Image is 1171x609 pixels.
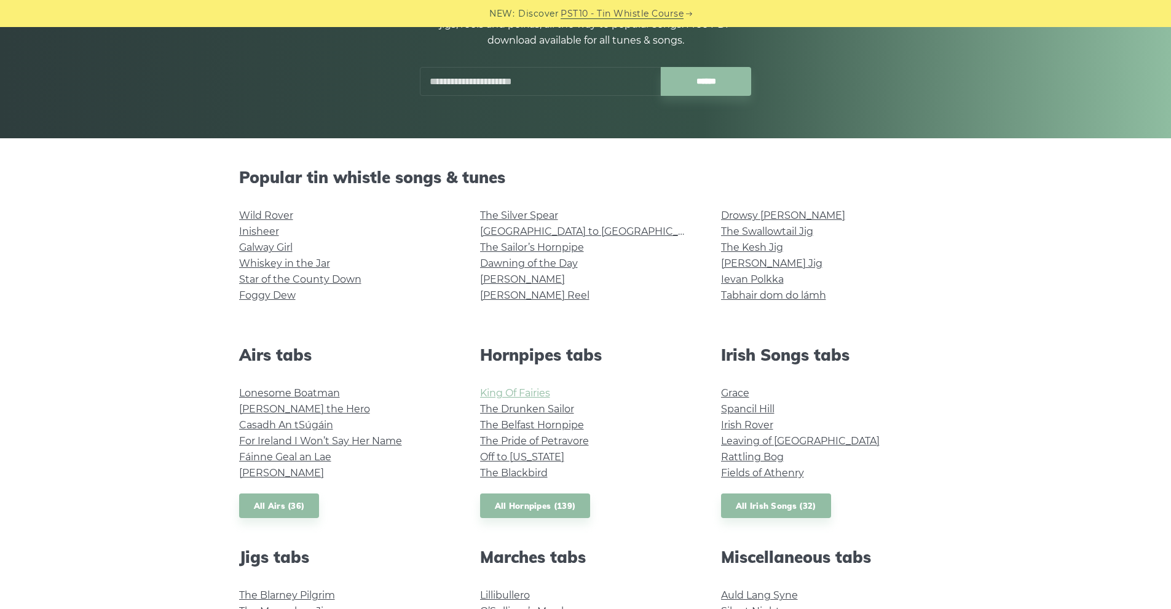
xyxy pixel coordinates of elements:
a: The Swallowtail Jig [721,226,813,237]
a: Lillibullero [480,589,530,601]
span: Discover [518,7,559,21]
h2: Miscellaneous tabs [721,548,932,567]
a: All Hornpipes (139) [480,493,591,519]
a: Tabhair dom do lámh [721,289,826,301]
a: [PERSON_NAME] [480,273,565,285]
span: NEW: [489,7,515,21]
a: Spancil Hill [721,403,775,415]
a: [PERSON_NAME] the Hero [239,403,370,415]
a: The Pride of Petravore [480,435,589,447]
h2: Popular tin whistle songs & tunes [239,168,932,187]
a: [PERSON_NAME] [239,467,324,479]
a: The Kesh Jig [721,242,783,253]
a: Drowsy [PERSON_NAME] [721,210,845,221]
a: [PERSON_NAME] Jig [721,257,822,269]
a: Ievan Polkka [721,273,784,285]
h2: Marches tabs [480,548,692,567]
a: Star of the County Down [239,273,361,285]
a: The Blarney Pilgrim [239,589,335,601]
a: Wild Rover [239,210,293,221]
a: [PERSON_NAME] Reel [480,289,589,301]
a: Leaving of [GEOGRAPHIC_DATA] [721,435,880,447]
a: All Irish Songs (32) [721,493,831,519]
a: Foggy Dew [239,289,296,301]
a: Lonesome Boatman [239,387,340,399]
a: The Belfast Hornpipe [480,419,584,431]
a: The Drunken Sailor [480,403,574,415]
a: PST10 - Tin Whistle Course [561,7,684,21]
h2: Hornpipes tabs [480,345,692,364]
a: Auld Lang Syne [721,589,798,601]
a: King Of Fairies [480,387,550,399]
a: Fáinne Geal an Lae [239,451,331,463]
a: Grace [721,387,749,399]
a: Rattling Bog [721,451,784,463]
a: For Ireland I Won’t Say Her Name [239,435,402,447]
h2: Jigs tabs [239,548,451,567]
a: The Silver Spear [480,210,558,221]
h2: Airs tabs [239,345,451,364]
a: Fields of Athenry [721,467,804,479]
a: Galway Girl [239,242,293,253]
a: Whiskey in the Jar [239,257,330,269]
a: Irish Rover [721,419,773,431]
a: The Blackbird [480,467,548,479]
a: [GEOGRAPHIC_DATA] to [GEOGRAPHIC_DATA] [480,226,707,237]
a: Casadh An tSúgáin [239,419,333,431]
a: Inisheer [239,226,279,237]
a: The Sailor’s Hornpipe [480,242,584,253]
a: Dawning of the Day [480,257,578,269]
a: All Airs (36) [239,493,320,519]
h2: Irish Songs tabs [721,345,932,364]
a: Off to [US_STATE] [480,451,564,463]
